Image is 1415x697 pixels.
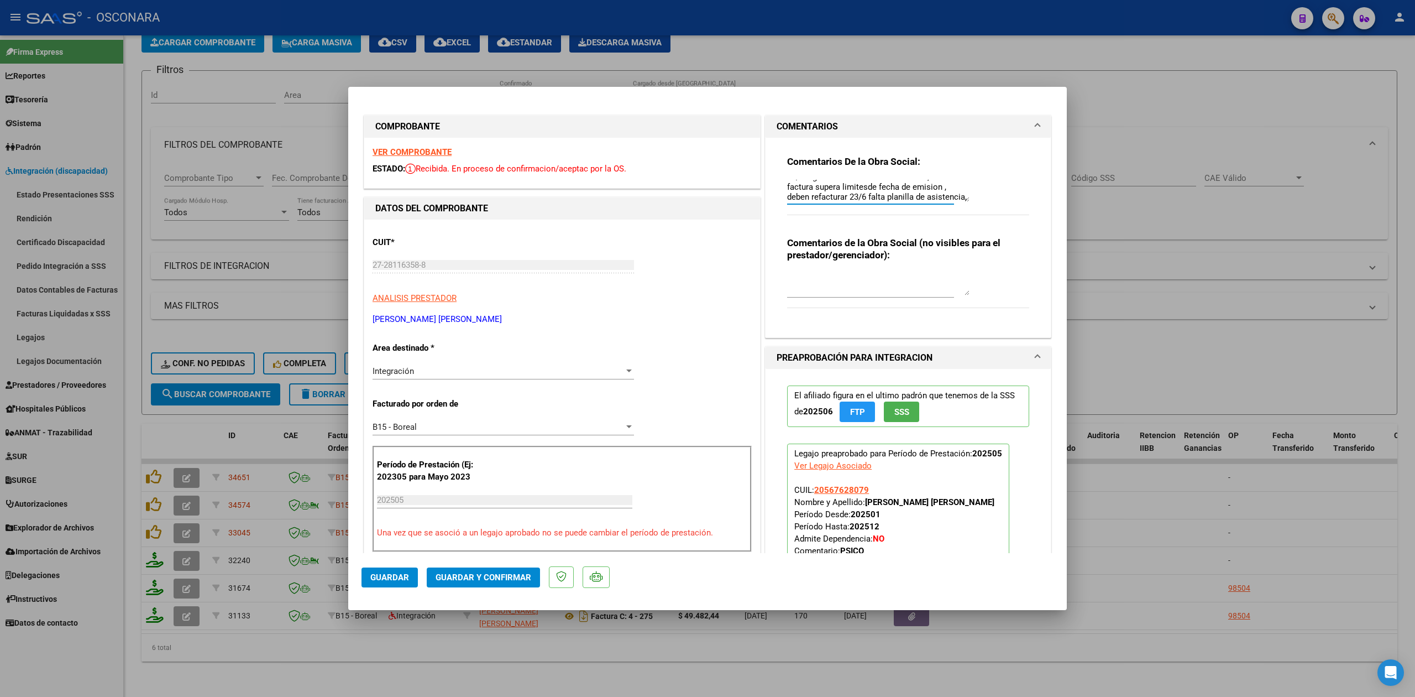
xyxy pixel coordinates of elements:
[850,522,879,532] strong: 202512
[777,120,838,133] h1: COMENTARIOS
[370,573,409,582] span: Guardar
[377,459,488,483] p: Período de Prestación (Ej: 202305 para Mayo 2023
[794,460,872,472] div: Ver Legajo Asociado
[373,164,405,174] span: ESTADO:
[405,164,626,174] span: Recibida. En proceso de confirmacion/aceptac por la OS.
[377,527,747,539] p: Una vez que se asoció a un legajo aprobado no se puede cambiar el período de prestación.
[894,407,909,417] span: SSS
[375,203,488,214] strong: DATOS DEL COMPROBANTE
[1377,659,1404,686] div: Open Intercom Messenger
[766,347,1051,369] mat-expansion-panel-header: PREAPROBACIÓN PARA INTEGRACION
[873,534,884,544] strong: NO
[766,138,1051,338] div: COMENTARIOS
[373,422,417,432] span: B15 - Boreal
[373,398,486,410] p: Facturado por orden de
[427,568,540,587] button: Guardar y Confirmar
[766,369,1051,616] div: PREAPROBACIÓN PARA INTEGRACION
[375,121,440,132] strong: COMPROBANTE
[373,147,452,157] a: VER COMPROBANTE
[884,402,919,422] button: SSS
[373,342,486,355] p: Area destinado *
[787,237,1000,261] strong: Comentarios de la Obra Social (no visibles para el prestador/gerenciador):
[787,386,1029,427] p: El afiliado figura en el ultimo padrón que tenemos de la SSS de
[787,156,920,167] strong: Comentarios De la Obra Social:
[373,293,457,303] span: ANALISIS PRESTADOR
[436,573,531,582] span: Guardar y Confirmar
[373,236,486,249] p: CUIT
[766,116,1051,138] mat-expansion-panel-header: COMENTARIOS
[794,485,994,556] span: CUIL: Nombre y Apellido: Período Desde: Período Hasta: Admite Dependencia:
[865,497,994,507] strong: [PERSON_NAME] [PERSON_NAME]
[794,546,864,556] span: Comentario:
[803,407,833,417] strong: 202506
[850,407,865,417] span: FTP
[777,351,932,365] h1: PREAPROBACIÓN PARA INTEGRACION
[972,449,1002,459] strong: 202505
[361,568,418,587] button: Guardar
[373,366,414,376] span: Integración
[840,402,875,422] button: FTP
[851,509,881,519] strong: 202501
[814,485,869,495] span: 20567628079
[373,313,752,326] p: [PERSON_NAME] [PERSON_NAME]
[840,546,864,556] strong: PSICO
[787,444,1009,591] p: Legajo preaprobado para Período de Prestación:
